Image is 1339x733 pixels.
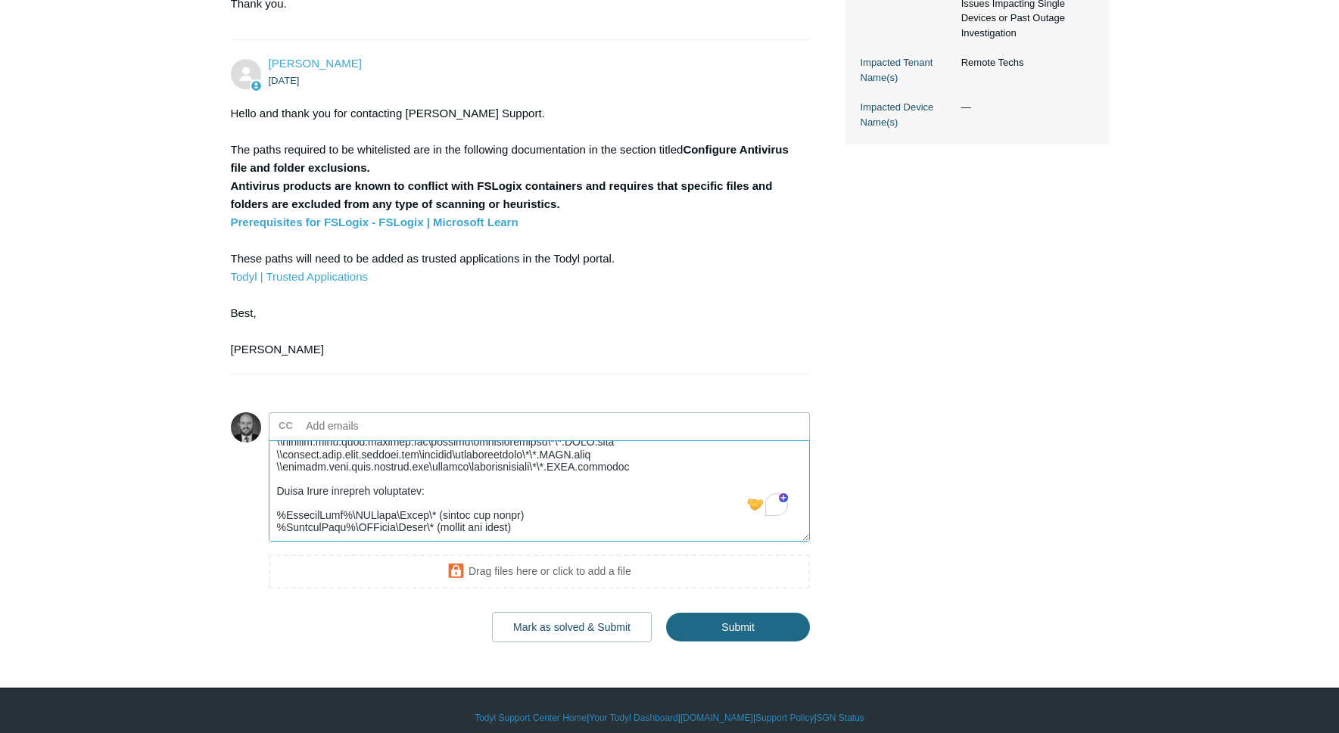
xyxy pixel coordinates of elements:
a: SGN Status [817,711,864,725]
span: Kris Haire [269,57,362,70]
a: [DOMAIN_NAME] [680,711,753,725]
a: Your Todyl Dashboard [589,711,677,725]
strong: Configure Antivirus file and folder exclusions. [231,143,789,174]
dd: Remote Techs [954,55,1094,70]
input: Add emails [300,415,463,437]
a: Prerequisites for FSLogix - FSLogix | Microsoft Learn [231,216,518,228]
a: Todyl | Trusted Applications [231,270,369,283]
div: Hello and thank you for contacting [PERSON_NAME] Support. The paths required to be whitelisted ar... [231,104,796,359]
input: Submit [666,613,810,641]
div: | | | | [231,711,1109,725]
a: Support Policy [755,711,814,725]
label: CC [279,415,293,437]
time: 09/11/2025, 07:43 [269,75,300,86]
strong: Antivirus products are known to conflict with FSLogix containers and requires that specific files... [231,179,773,210]
dt: Impacted Device Name(s) [861,100,954,129]
textarea: To enrich screen reader interactions, please activate Accessibility in Grammarly extension settings [269,440,811,542]
dt: Impacted Tenant Name(s) [861,55,954,85]
dd: — [954,100,1094,115]
a: Todyl Support Center Home [475,711,587,725]
button: Mark as solved & Submit [492,612,652,642]
a: [PERSON_NAME] [269,57,362,70]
